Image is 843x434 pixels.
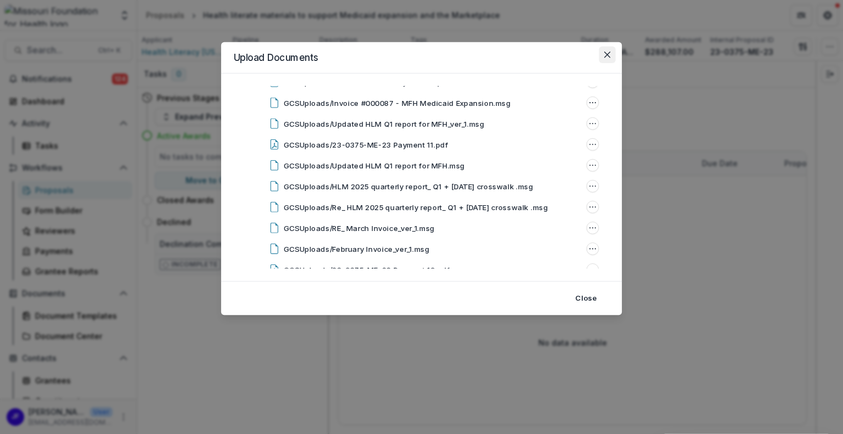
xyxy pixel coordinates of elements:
[284,97,511,108] div: GCSUploads/Invoice #000087 - MFH Medicaid Expansion.msg
[586,201,599,213] button: GCSUploads/Re_ HLM 2025 quarterly report_ Q1 + March 2025 crosswalk .msg Options
[284,201,548,212] div: GCSUploads/Re_ HLM 2025 quarterly report_ Q1 + [DATE] crosswalk .msg
[586,138,599,151] button: GCSUploads/23-0375-ME-23 Payment 11.pdf Options
[284,264,449,275] div: GCSUploads/23-0375-ME-23 Payment 10.pdf
[284,160,465,171] div: GCSUploads/Updated HLM Q1 report for MFH.msg
[569,290,603,307] button: Close
[240,113,603,134] div: GCSUploads/Updated HLM Q1 report for MFH_ver_1.msgGCSUploads/Updated HLM Q1 report for MFH_ver_1....
[240,176,603,196] div: GCSUploads/HLM 2025 quarterly report_ Q1 + [DATE] crosswalk .msgGCSUploads/HLM 2025 quarterly rep...
[284,243,429,254] div: GCSUploads/February Invoice_ver_1.msg
[586,97,599,109] button: GCSUploads/Invoice #000087 - MFH Medicaid Expansion.msg Options
[240,92,603,113] div: GCSUploads/Invoice #000087 - MFH Medicaid Expansion.msgGCSUploads/Invoice #000087 - MFH Medicaid ...
[240,196,603,217] div: GCSUploads/Re_ HLM 2025 quarterly report_ Q1 + [DATE] crosswalk .msgGCSUploads/Re_ HLM 2025 quart...
[586,222,599,234] button: GCSUploads/RE_ March Invoice_ver_1.msg Options
[240,259,603,280] div: GCSUploads/23-0375-ME-23 Payment 10.pdfGCSUploads/23-0375-ME-23 Payment 10.pdf Options
[586,76,599,88] button: GCSUploads/23-0375-ME-23 Payment 12.pdf Options
[284,118,484,129] div: GCSUploads/Updated HLM Q1 report for MFH_ver_1.msg
[586,117,599,130] button: GCSUploads/Updated HLM Q1 report for MFH_ver_1.msg Options
[284,181,533,191] div: GCSUploads/HLM 2025 quarterly report_ Q1 + [DATE] crosswalk .msg
[586,180,599,193] button: GCSUploads/HLM 2025 quarterly report_ Q1 + March 2025 crosswalk .msg Options
[284,222,435,233] div: GCSUploads/RE_ March Invoice_ver_1.msg
[586,159,599,172] button: GCSUploads/Updated HLM Q1 report for MFH.msg Options
[599,46,615,63] button: Close
[586,243,599,255] button: GCSUploads/February Invoice_ver_1.msg Options
[221,42,622,74] header: Upload Documents
[240,155,603,176] div: GCSUploads/Updated HLM Q1 report for MFH.msgGCSUploads/Updated HLM Q1 report for MFH.msg Options
[240,238,603,259] div: GCSUploads/February Invoice_ver_1.msgGCSUploads/February Invoice_ver_1.msg Options
[284,139,448,150] div: GCSUploads/23-0375-ME-23 Payment 11.pdf
[284,76,449,87] div: GCSUploads/23-0375-ME-23 Payment 12.pdf
[240,134,603,155] div: GCSUploads/23-0375-ME-23 Payment 11.pdfGCSUploads/23-0375-ME-23 Payment 11.pdf Options
[586,263,599,276] button: GCSUploads/23-0375-ME-23 Payment 10.pdf Options
[240,217,603,238] div: GCSUploads/RE_ March Invoice_ver_1.msgGCSUploads/RE_ March Invoice_ver_1.msg Options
